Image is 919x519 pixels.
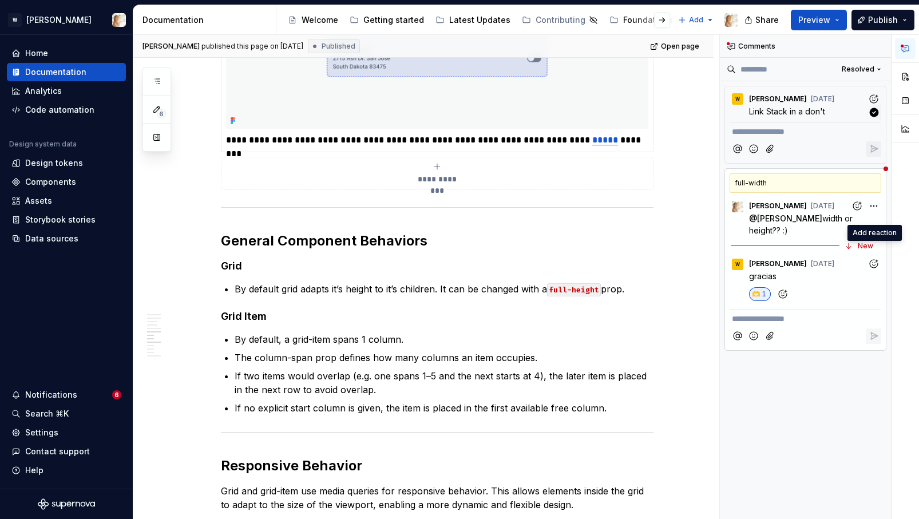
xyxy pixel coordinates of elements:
div: published this page on [DATE] [201,42,303,51]
button: Mention someone [730,328,745,344]
button: Search ⌘K [7,405,126,423]
a: Documentation [7,63,126,81]
div: Getting started [363,14,424,26]
button: Add reaction [866,256,881,272]
button: Mention someone [730,141,745,157]
div: [PERSON_NAME] [26,14,92,26]
div: Design system data [9,140,77,149]
a: Code automation [7,101,126,119]
p: By default grid adapts it’s height to it’s children. It can be changed with a prop. [235,282,653,296]
button: W[PERSON_NAME]Marisa Recuenco [2,7,130,32]
span: Published [322,42,355,51]
p: Grid and grid-item use media queries for responsive behavior. This allows elements inside the gri... [221,484,653,512]
button: Help [7,461,126,480]
div: New [858,241,873,251]
div: Contact support [25,446,90,457]
span: Publish [868,14,898,26]
div: Home [25,47,48,59]
div: Composer editor [730,122,881,138]
span: 6 [112,390,121,399]
div: Page tree [283,9,672,31]
span: [PERSON_NAME] [142,42,200,51]
a: Components [7,173,126,191]
span: Share [755,14,779,26]
div: Data sources [25,233,78,244]
span: Add [689,15,703,25]
a: Getting started [345,11,429,29]
p: If no explicit start column is given, the item is placed in the first available free column. [235,401,653,415]
div: Notifications [25,389,77,401]
button: Add reaction [849,199,865,214]
p: By default, a grid-item spans 1 column. [235,332,653,346]
button: Add emoji [746,328,762,344]
button: Reply [866,328,881,344]
div: W [735,94,740,104]
span: @ [749,213,822,223]
span: [PERSON_NAME] [749,94,807,104]
svg: Supernova Logo [38,498,95,510]
div: Documentation [25,66,86,78]
p: The column-span prop defines how many columns an item occupies. [235,351,653,365]
span: Resolved [842,65,874,74]
div: Analytics [25,85,62,97]
span: [PERSON_NAME] [749,201,807,211]
img: Marisa Recuenco [724,13,738,27]
h2: Responsive Behavior [221,457,653,475]
div: Comments [720,35,891,58]
strong: Grid Item [221,310,267,322]
span: Open page [661,42,699,51]
button: Add emoji [746,141,762,157]
div: Storybook stories [25,214,96,225]
div: W [8,13,22,27]
button: Publish [851,10,914,30]
span: [PERSON_NAME] [757,213,822,223]
button: Notifications6 [7,386,126,404]
div: Welcome [302,14,338,26]
div: Search ⌘K [25,408,69,419]
a: Latest Updates [431,11,515,29]
a: Welcome [283,11,343,29]
p: If two items would overlap (e.g. one spans 1–5 and the next starts at 4), the later item is place... [235,369,653,397]
button: More [866,199,881,214]
button: 1 reaction, react with 🫶 [749,287,771,301]
a: Data sources [7,229,126,248]
div: Settings [25,427,58,438]
span: Link Stack in a don't [749,106,825,116]
img: Marisa Recuenco [732,201,743,212]
a: Settings [7,423,126,442]
span: gracias [749,271,777,281]
div: Components [25,176,76,188]
div: Design tokens [25,157,83,169]
strong: Grid [221,260,242,272]
button: Add [675,12,718,28]
img: Marisa Recuenco [112,13,126,27]
a: Contributing [517,11,603,29]
button: Share [739,10,786,30]
div: Contributing [536,14,585,26]
div: Foundations [623,14,673,26]
a: Foundations [605,11,678,29]
div: Assets [25,195,52,207]
span: Preview [798,14,830,26]
a: Storybook stories [7,211,126,229]
button: Preview [791,10,847,30]
button: Add reaction [774,287,793,301]
button: Attach files [763,141,778,157]
div: Composer editor [730,309,881,325]
div: full-width [730,173,881,193]
div: Latest Updates [449,14,510,26]
div: Documentation [142,14,271,26]
a: Assets [7,192,126,210]
span: 🫶 [752,290,759,299]
button: Resolved [837,61,886,77]
div: Code automation [25,104,94,116]
div: Help [25,465,43,476]
button: Add reaction [866,91,881,106]
a: Home [7,44,126,62]
button: Attach files [763,328,778,344]
h2: General Component Behaviors [221,232,653,250]
div: W [735,260,740,269]
span: [PERSON_NAME] [749,259,807,268]
a: Analytics [7,82,126,100]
